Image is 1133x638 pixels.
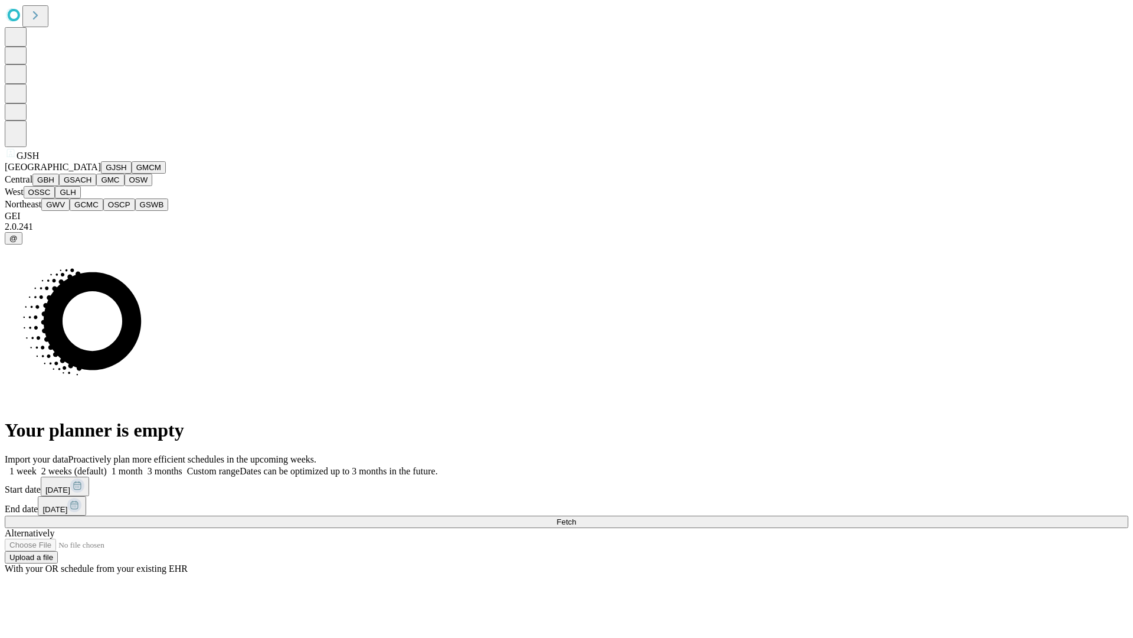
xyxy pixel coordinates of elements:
[112,466,143,476] span: 1 month
[55,186,80,198] button: GLH
[32,174,59,186] button: GBH
[5,477,1128,496] div: Start date
[5,232,22,245] button: @
[70,198,103,211] button: GCMC
[5,211,1128,222] div: GEI
[5,454,68,464] span: Import your data
[5,187,24,197] span: West
[240,466,437,476] span: Dates can be optimized up to 3 months in the future.
[41,198,70,211] button: GWV
[5,222,1128,232] div: 2.0.241
[5,496,1128,516] div: End date
[41,477,89,496] button: [DATE]
[556,517,576,526] span: Fetch
[38,496,86,516] button: [DATE]
[5,174,32,184] span: Central
[41,466,107,476] span: 2 weeks (default)
[135,198,169,211] button: GSWB
[5,551,58,564] button: Upload a file
[24,186,55,198] button: OSSC
[9,234,18,243] span: @
[5,419,1128,441] h1: Your planner is empty
[5,516,1128,528] button: Fetch
[5,199,41,209] span: Northeast
[101,161,132,174] button: GJSH
[5,564,188,574] span: With your OR schedule from your existing EHR
[42,505,67,514] span: [DATE]
[9,466,37,476] span: 1 week
[68,454,316,464] span: Proactively plan more efficient schedules in the upcoming weeks.
[132,161,166,174] button: GMCM
[59,174,96,186] button: GSACH
[125,174,153,186] button: OSW
[17,151,39,161] span: GJSH
[5,528,54,538] span: Alternatively
[103,198,135,211] button: OSCP
[5,162,101,172] span: [GEOGRAPHIC_DATA]
[187,466,240,476] span: Custom range
[148,466,182,476] span: 3 months
[45,486,70,494] span: [DATE]
[96,174,124,186] button: GMC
